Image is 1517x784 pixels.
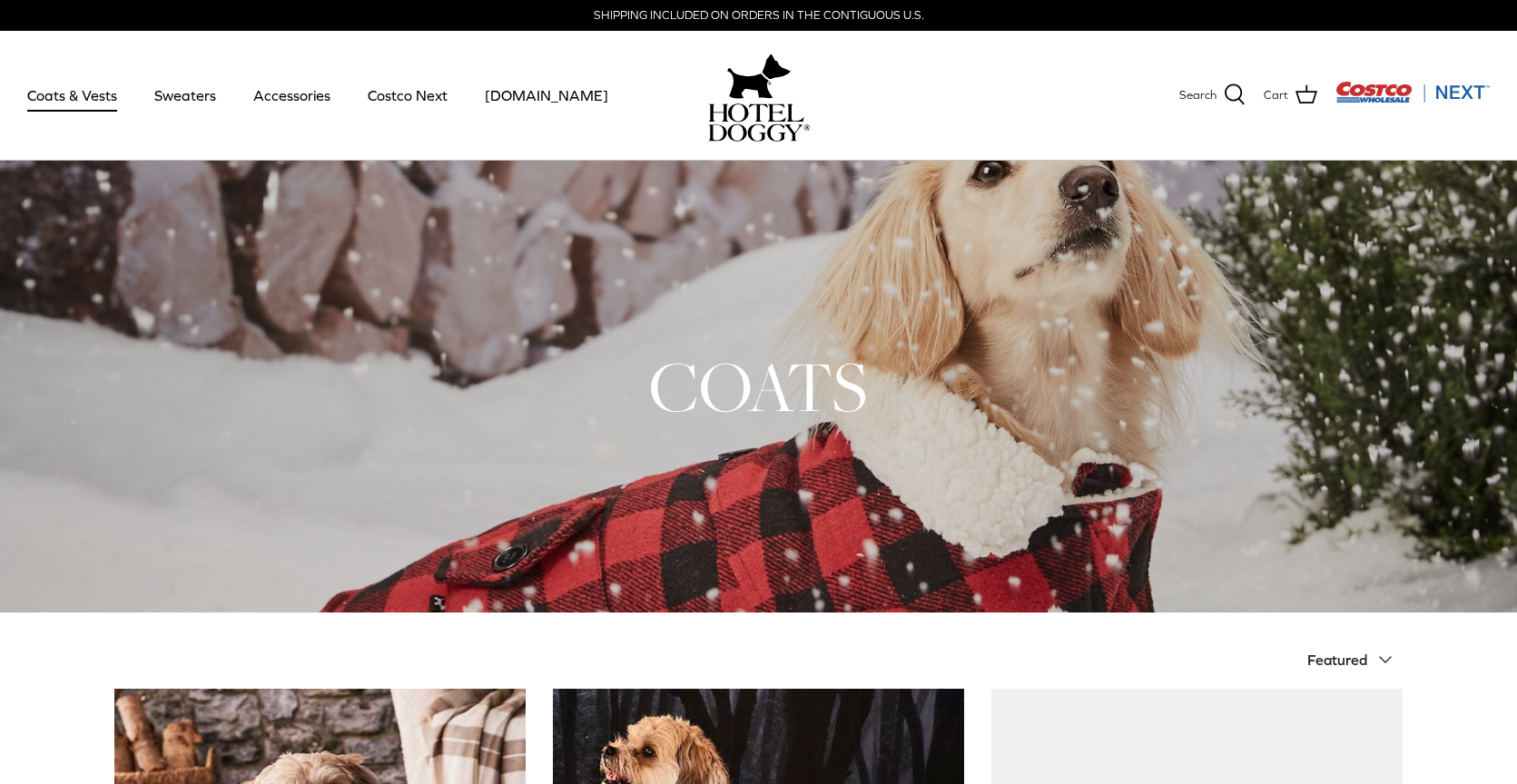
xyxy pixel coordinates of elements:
[1307,652,1367,668] span: Featured
[727,49,791,103] img: hoteldoggy.com
[351,64,464,126] a: Costco Next
[708,103,810,142] img: hoteldoggycom
[1335,93,1490,106] a: Visit Costco Next
[1264,86,1288,105] span: Cart
[1179,86,1217,105] span: Search
[1264,83,1317,107] a: Cart
[1179,83,1246,107] a: Search
[138,64,232,126] a: Sweaters
[708,49,810,142] a: hoteldoggy.com hoteldoggycom
[1335,81,1490,103] img: Costco Next
[114,342,1404,431] h1: COATS
[468,64,625,126] a: [DOMAIN_NAME]
[11,64,133,126] a: Coats & Vests
[1307,640,1404,680] button: Featured
[237,64,347,126] a: Accessories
